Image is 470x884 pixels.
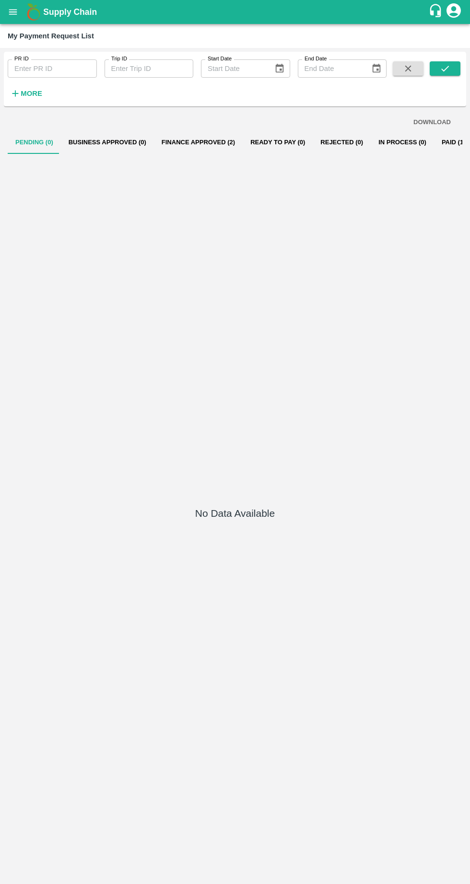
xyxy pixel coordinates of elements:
[201,59,267,78] input: Start Date
[371,131,434,154] button: In Process (0)
[8,131,61,154] button: Pending (0)
[305,55,327,63] label: End Date
[8,85,45,102] button: More
[105,59,194,78] input: Enter Trip ID
[14,55,29,63] label: PR ID
[445,2,462,22] div: account of current user
[43,5,428,19] a: Supply Chain
[43,7,97,17] b: Supply Chain
[208,55,232,63] label: Start Date
[410,114,455,131] button: DOWNLOAD
[21,90,42,97] strong: More
[154,131,243,154] button: Finance Approved (2)
[2,1,24,23] button: open drawer
[298,59,364,78] input: End Date
[195,507,275,520] h5: No Data Available
[24,2,43,22] img: logo
[367,59,386,78] button: Choose date
[61,131,154,154] button: Business Approved (0)
[243,131,313,154] button: Ready To Pay (0)
[428,3,445,21] div: customer-support
[313,131,371,154] button: Rejected (0)
[8,30,94,42] div: My Payment Request List
[270,59,289,78] button: Choose date
[8,59,97,78] input: Enter PR ID
[111,55,127,63] label: Trip ID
